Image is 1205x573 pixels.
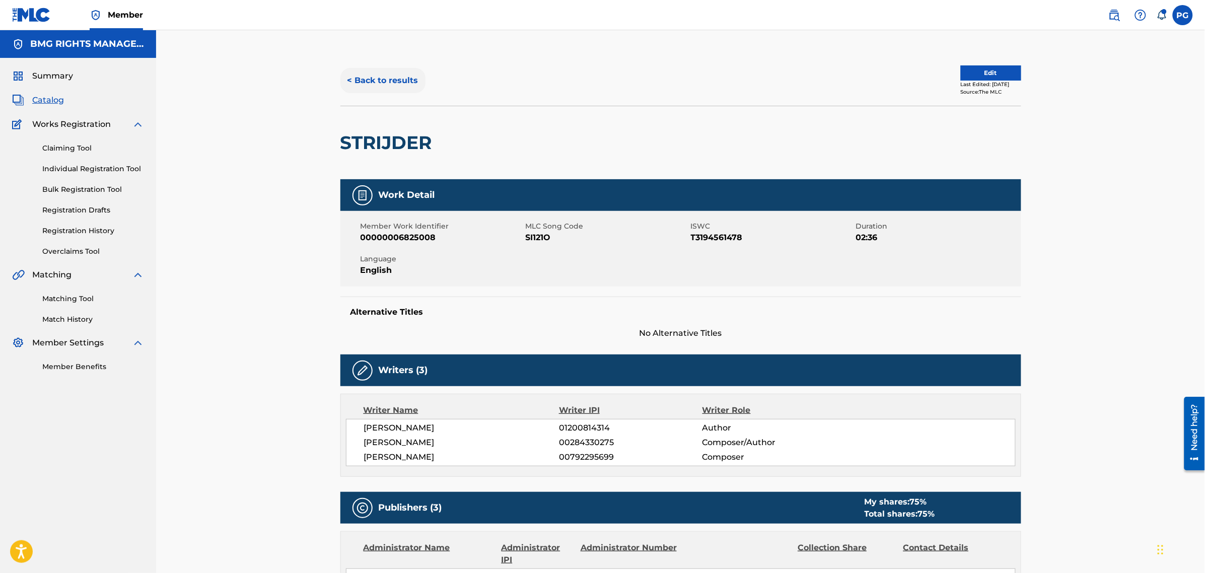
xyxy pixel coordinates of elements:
[12,70,24,82] img: Summary
[357,189,369,201] img: Work Detail
[12,337,24,349] img: Member Settings
[340,68,426,93] button: < Back to results
[361,232,523,244] span: 00000006825008
[42,294,144,304] a: Matching Tool
[42,143,144,154] a: Claiming Tool
[865,496,935,508] div: My shares:
[581,542,678,566] div: Administrator Number
[32,337,104,349] span: Member Settings
[132,118,144,130] img: expand
[32,269,72,281] span: Matching
[526,232,688,244] span: SI121O
[350,307,1011,317] h5: Alternative Titles
[1173,5,1193,25] div: User Menu
[910,497,927,507] span: 75 %
[1104,5,1124,25] a: Public Search
[691,232,854,244] span: T3194561478
[1155,525,1205,573] iframe: Chat Widget
[559,422,702,434] span: 01200814314
[856,221,1019,232] span: Duration
[961,88,1021,96] div: Source: The MLC
[340,327,1021,339] span: No Alternative Titles
[30,38,144,50] h5: BMG RIGHTS MANAGEMENT US, LLC
[357,502,369,514] img: Publishers
[702,437,833,449] span: Composer/Author
[42,205,144,216] a: Registration Drafts
[90,9,102,21] img: Top Rightsholder
[559,437,702,449] span: 00284330275
[32,94,64,106] span: Catalog
[364,437,559,449] span: [PERSON_NAME]
[691,221,854,232] span: ISWC
[559,404,702,416] div: Writer IPI
[12,269,25,281] img: Matching
[12,38,24,50] img: Accounts
[559,451,702,463] span: 00792295699
[12,70,73,82] a: SummarySummary
[1177,393,1205,474] iframe: Resource Center
[132,337,144,349] img: expand
[361,254,523,264] span: Language
[379,502,442,514] h5: Publishers (3)
[903,542,1001,566] div: Contact Details
[340,131,437,154] h2: STRIJDER
[364,422,559,434] span: [PERSON_NAME]
[32,118,111,130] span: Works Registration
[12,94,24,106] img: Catalog
[856,232,1019,244] span: 02:36
[42,246,144,257] a: Overclaims Tool
[918,509,935,519] span: 75 %
[379,189,435,201] h5: Work Detail
[42,226,144,236] a: Registration History
[961,81,1021,88] div: Last Edited: [DATE]
[1108,9,1120,21] img: search
[361,221,523,232] span: Member Work Identifier
[1158,535,1164,565] div: Drag
[364,404,559,416] div: Writer Name
[364,542,494,566] div: Administrator Name
[364,451,559,463] span: [PERSON_NAME]
[42,314,144,325] a: Match History
[12,118,25,130] img: Works Registration
[702,451,833,463] span: Composer
[357,365,369,377] img: Writers
[865,508,935,520] div: Total shares:
[961,65,1021,81] button: Edit
[32,70,73,82] span: Summary
[1157,10,1167,20] div: Notifications
[132,269,144,281] img: expand
[1130,5,1151,25] div: Help
[702,404,833,416] div: Writer Role
[702,422,833,434] span: Author
[502,542,573,566] div: Administrator IPI
[379,365,428,376] h5: Writers (3)
[1135,9,1147,21] img: help
[361,264,523,276] span: English
[12,94,64,106] a: CatalogCatalog
[798,542,895,566] div: Collection Share
[42,184,144,195] a: Bulk Registration Tool
[42,164,144,174] a: Individual Registration Tool
[42,362,144,372] a: Member Benefits
[108,9,143,21] span: Member
[12,8,51,22] img: MLC Logo
[526,221,688,232] span: MLC Song Code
